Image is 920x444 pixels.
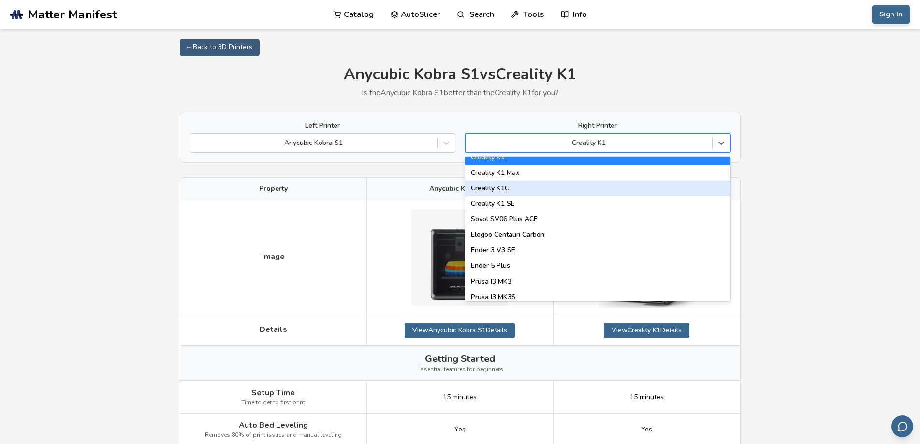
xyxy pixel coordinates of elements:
input: Anycubic Kobra S1 [195,139,197,147]
a: ViewCreality K1Details [604,323,689,338]
h1: Anycubic Kobra S1 vs Creality K1 [180,66,741,84]
span: 15 minutes [443,393,477,401]
span: Time to get to first print [241,400,305,406]
a: ← Back to 3D Printers [180,39,260,56]
span: Setup Time [251,388,295,397]
div: Ender 5 Plus [465,258,730,273]
label: Left Printer [190,122,455,129]
span: Yes [454,426,466,433]
span: Matter Manifest [28,8,117,21]
div: Elegoo Centauri Carbon [465,227,730,243]
button: Send feedback via email [891,415,913,437]
a: ViewAnycubic Kobra S1Details [405,323,515,338]
span: Anycubic Kobra S1 [429,185,491,193]
span: Details [260,325,287,334]
span: Getting Started [425,353,495,364]
span: Yes [641,426,652,433]
div: Creality K1 [465,150,730,165]
div: Creality K1 SE [465,196,730,212]
div: Creality K1C [465,181,730,196]
div: Prusa I3 MK3S [465,289,730,305]
div: Prusa I3 MK3 [465,274,730,289]
span: Removes 80% of print issues and manual leveling [205,432,342,439]
button: Sign In [872,5,910,24]
div: Creality K1 Max [465,165,730,181]
span: Auto Bed Leveling [239,421,308,430]
span: Essential features for beginners [417,366,503,373]
img: Anycubic Kobra S1 [411,209,508,306]
div: Sovol SV06 Plus ACE [465,212,730,227]
p: Is the Anycubic Kobra S1 better than the Creality K1 for you? [180,88,741,97]
input: Creality K1Anycubic I3 Mega SAnycubic Kobra 2 MaxAnycubic Kobra 2 NeoAnycubic Kobra 2 PlusAnycubi... [470,139,472,147]
span: Image [262,252,285,261]
label: Right Printer [465,122,730,129]
div: Ender 3 V3 SE [465,243,730,258]
span: Property [259,185,288,193]
span: 15 minutes [630,393,664,401]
